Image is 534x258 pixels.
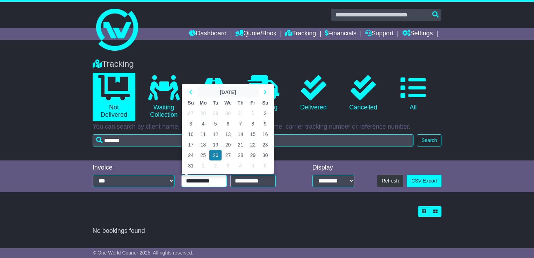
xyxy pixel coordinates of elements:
[209,139,222,150] td: 19
[197,87,259,98] th: Select Month
[222,150,234,160] td: 27
[197,108,210,119] td: 28
[209,108,222,119] td: 29
[342,73,385,114] a: Cancelled
[247,150,259,160] td: 29
[259,108,271,119] td: 2
[325,28,356,40] a: Financials
[407,175,441,187] a: CSV Export
[185,98,197,108] th: Su
[259,150,271,160] td: 30
[247,160,259,171] td: 5
[209,160,222,171] td: 2
[242,73,285,114] a: Delivering
[234,139,247,150] td: 21
[247,129,259,139] td: 15
[392,73,435,114] a: All
[259,98,271,108] th: Sa
[93,123,442,131] p: You can search by client name, OWC tracking number, carrier name, carrier tracking number or refe...
[247,139,259,150] td: 22
[209,129,222,139] td: 12
[197,98,210,108] th: Mo
[222,129,234,139] td: 13
[222,98,234,108] th: We
[235,28,276,40] a: Quote/Book
[234,108,247,119] td: 31
[222,119,234,129] td: 6
[259,129,271,139] td: 16
[93,164,175,172] div: Invoice
[259,160,271,171] td: 6
[189,28,226,40] a: Dashboard
[234,98,247,108] th: Th
[185,108,197,119] td: 27
[222,160,234,171] td: 3
[222,139,234,150] td: 20
[93,73,136,121] a: Not Delivered
[402,28,433,40] a: Settings
[185,119,197,129] td: 3
[247,98,259,108] th: Fr
[142,73,185,121] a: Waiting Collection
[209,150,222,160] td: 26
[234,160,247,171] td: 4
[285,28,316,40] a: Tracking
[197,139,210,150] td: 18
[365,28,394,40] a: Support
[197,129,210,139] td: 11
[222,108,234,119] td: 30
[185,150,197,160] td: 24
[234,150,247,160] td: 28
[234,119,247,129] td: 7
[292,73,335,114] a: Delivered
[192,73,235,114] a: In Transit
[247,119,259,129] td: 8
[259,119,271,129] td: 9
[197,150,210,160] td: 25
[377,175,403,187] button: Refresh
[185,129,197,139] td: 10
[197,160,210,171] td: 1
[259,139,271,150] td: 23
[185,160,197,171] td: 31
[197,119,210,129] td: 4
[209,119,222,129] td: 5
[93,227,442,235] div: No bookings found
[234,129,247,139] td: 14
[185,139,197,150] td: 17
[247,108,259,119] td: 1
[312,164,355,172] div: Display
[93,250,194,256] span: © One World Courier 2025. All rights reserved.
[89,59,445,69] div: Tracking
[417,134,441,146] button: Search
[209,98,222,108] th: Tu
